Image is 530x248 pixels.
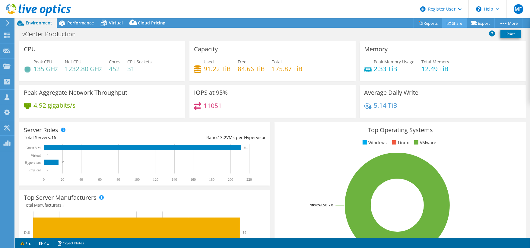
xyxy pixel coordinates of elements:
h4: 175.87 TiB [272,65,303,72]
h4: 1232.80 GHz [65,65,102,72]
text: 220 [246,177,252,182]
a: Export [467,18,495,28]
h4: 5.14 TiB [374,102,398,109]
span: 16 [51,135,56,140]
span: Total Memory [422,59,449,65]
span: Cloud Pricing [138,20,165,26]
text: 40 [79,177,83,182]
tspan: ESXi 7.0 [321,203,333,207]
text: Physical [28,168,41,172]
text: 0 [47,168,48,171]
span: Performance [67,20,94,26]
span: 1 [62,202,65,208]
h1: vCenter Production [20,31,85,37]
text: 20 [61,177,64,182]
text: Guest VM [26,146,41,150]
a: 2 [35,239,53,247]
h3: Peak Aggregate Network Throughput [24,89,127,96]
h4: 91.22 TiB [204,65,231,72]
text: 0 [47,154,48,157]
span: Total [272,59,282,65]
span: Peak CPU [33,59,52,65]
h3: Capacity [194,46,218,52]
span: MF [514,4,523,14]
text: 16 [243,231,246,234]
span: Environment [26,20,52,26]
span: Net CPU [65,59,81,65]
span: Cores [109,59,120,65]
a: Share [442,18,467,28]
h4: 31 [127,65,152,72]
h4: 2.33 TiB [374,65,415,72]
text: 180 [209,177,214,182]
text: 0 [43,177,45,182]
text: Hypervisor [25,161,41,165]
li: Windows [361,139,387,146]
h4: 12.49 TiB [422,65,449,72]
h4: 84.66 TiB [238,65,265,72]
tspan: 100.0% [310,203,321,207]
h3: CPU [24,46,36,52]
text: 140 [172,177,177,182]
a: Reports [414,18,443,28]
text: 211 [244,146,248,149]
text: 100 [134,177,140,182]
div: Ratio: VMs per Hypervisor [145,134,266,141]
text: 200 [228,177,233,182]
h4: 11051 [204,102,222,109]
h4: 452 [109,65,120,72]
h3: Average Daily Write [364,89,419,96]
a: Project Notes [53,239,88,247]
li: Linux [391,139,409,146]
a: More [494,18,522,28]
span: 13.2 [218,135,226,140]
a: Print [500,30,521,38]
text: 80 [116,177,120,182]
text: 16 [62,161,65,164]
h4: 4.92 gigabits/s [33,102,75,109]
text: 160 [190,177,196,182]
span: Free [238,59,246,65]
h3: IOPS at 95% [194,89,228,96]
span: CPU Sockets [127,59,152,65]
text: Dell [24,231,30,235]
text: 120 [153,177,158,182]
span: Used [204,59,214,65]
li: VMware [413,139,436,146]
h3: Top Server Manufacturers [24,194,97,201]
h4: 135 GHz [33,65,58,72]
svg: \n [476,6,481,12]
text: Virtual [31,153,41,157]
h4: Total Manufacturers: [24,202,266,208]
h3: Server Roles [24,127,58,133]
span: Peak Memory Usage [374,59,415,65]
h3: Memory [364,46,388,52]
a: 1 [16,239,35,247]
span: Virtual [109,20,123,26]
text: 60 [98,177,102,182]
div: Total Servers: [24,134,145,141]
h3: Top Operating Systems [279,127,521,133]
